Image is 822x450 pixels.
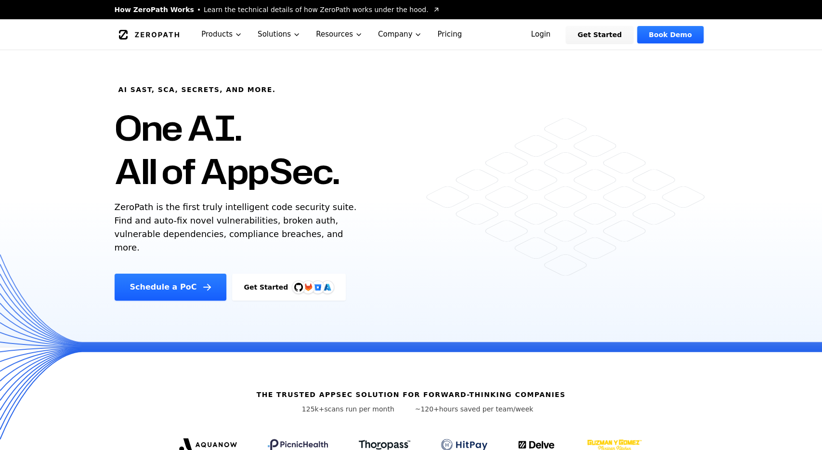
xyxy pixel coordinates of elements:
h6: The Trusted AppSec solution for forward-thinking companies [257,390,566,399]
a: Get StartedGitHubGitLabAzure [232,274,346,301]
img: Azure [324,283,331,291]
a: Get Started [566,26,633,43]
p: hours saved per team/week [415,404,534,414]
img: Thoropass [359,440,410,450]
h6: AI SAST, SCA, Secrets, and more. [118,85,276,94]
span: 125k+ [302,405,325,413]
button: Solutions [250,19,308,50]
a: How ZeroPath WorksLearn the technical details of how ZeroPath works under the hood. [115,5,440,14]
svg: Bitbucket [313,282,323,292]
p: ZeroPath is the first truly intelligent code security suite. Find and auto-fix novel vulnerabilit... [115,200,361,254]
a: Login [520,26,562,43]
button: Resources [308,19,370,50]
h1: One AI. All of AppSec. [115,106,339,193]
a: Pricing [430,19,470,50]
nav: Global [103,19,719,50]
a: Schedule a PoC [115,274,227,301]
p: scans run per month [289,404,407,414]
img: GitHub [294,283,303,291]
button: Products [194,19,250,50]
span: ~120+ [415,405,439,413]
button: Company [370,19,430,50]
span: How ZeroPath Works [115,5,194,14]
a: Book Demo [637,26,703,43]
img: GitLab [299,278,318,297]
span: Learn the technical details of how ZeroPath works under the hood. [204,5,429,14]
